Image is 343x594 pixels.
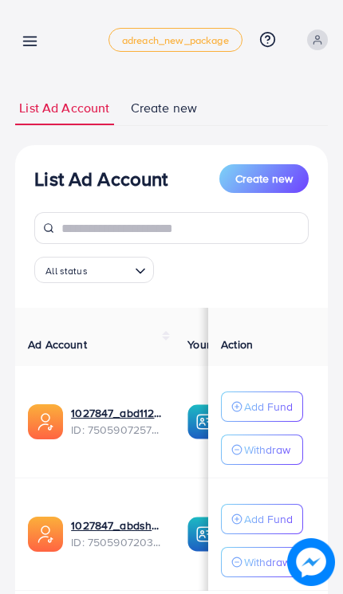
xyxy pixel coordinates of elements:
input: Search for option [92,259,128,280]
span: Ad Account [28,336,87,352]
img: ic-ads-acc.e4c84228.svg [28,404,63,439]
div: <span class='underline'>1027847_abdshopify12_1747605731098</span></br>7505907203270901778 [71,517,162,550]
span: Your BC ID [187,336,242,352]
img: ic-ba-acc.ded83a64.svg [187,517,223,552]
button: Withdraw [221,547,303,577]
a: 1027847_abd1122_1747605807106 [71,405,162,421]
button: Add Fund [221,391,303,422]
a: adreach_new_package [108,28,242,52]
span: Action [221,336,253,352]
h3: List Ad Account [34,167,168,191]
div: <span class='underline'>1027847_abd1122_1747605807106</span></br>7505907257994051591 [71,405,162,438]
p: Add Fund [244,397,293,416]
span: Create new [235,171,293,187]
span: All status [43,262,90,280]
img: ic-ba-acc.ded83a64.svg [187,404,223,439]
span: Create new [131,99,198,117]
p: Add Fund [244,509,293,529]
p: Withdraw [244,553,290,572]
img: ic-ads-acc.e4c84228.svg [28,517,63,552]
span: ID: 7505907203270901778 [71,534,162,550]
button: Add Fund [221,504,303,534]
div: Search for option [34,257,154,283]
button: Withdraw [221,435,303,465]
img: image [287,538,335,586]
span: ID: 7505907257994051591 [71,422,162,438]
p: Withdraw [244,440,290,459]
a: 1027847_abdshopify12_1747605731098 [71,517,162,533]
button: Create new [219,164,309,193]
span: List Ad Account [19,99,109,117]
span: adreach_new_package [122,35,229,45]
